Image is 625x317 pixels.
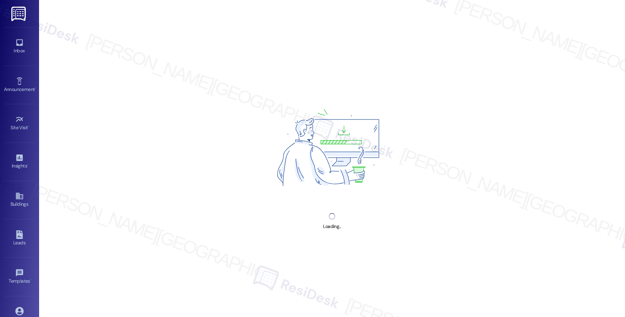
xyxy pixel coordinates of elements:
[4,113,35,134] a: Site Visit •
[4,151,35,172] a: Insights •
[28,124,29,129] span: •
[4,228,35,249] a: Leads
[4,266,35,287] a: Templates •
[4,36,35,57] a: Inbox
[11,7,27,21] img: ResiDesk Logo
[35,85,36,91] span: •
[323,223,341,231] div: Loading...
[30,277,31,283] span: •
[4,189,35,210] a: Buildings
[27,162,28,167] span: •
